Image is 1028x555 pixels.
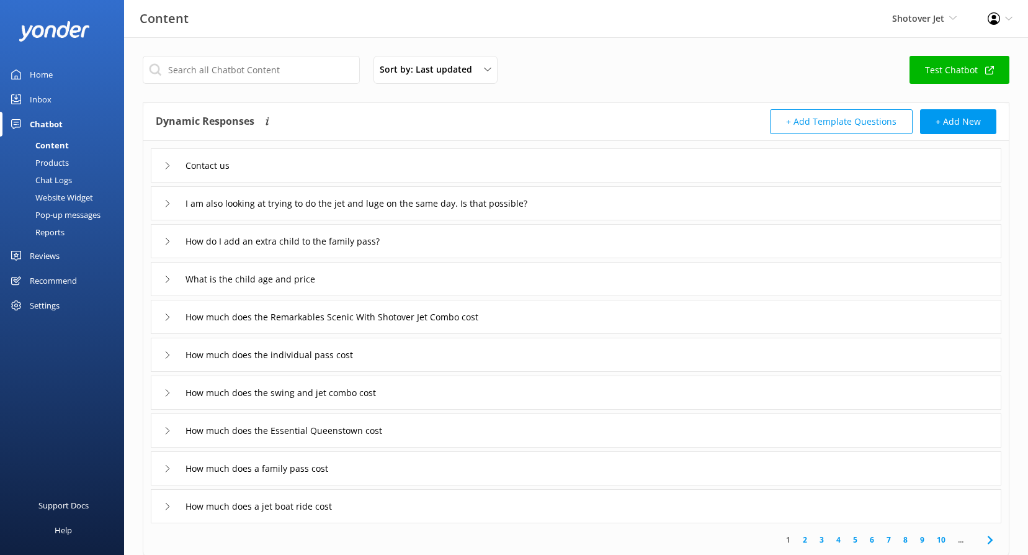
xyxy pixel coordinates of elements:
a: Reports [7,223,124,241]
a: 9 [914,534,931,546]
a: Pop-up messages [7,206,124,223]
div: Inbox [30,87,51,112]
a: 1 [780,534,797,546]
div: Chatbot [30,112,63,137]
div: Help [55,518,72,543]
a: 10 [931,534,952,546]
button: + Add Template Questions [770,109,913,134]
div: Website Widget [7,189,93,206]
a: 8 [897,534,914,546]
h4: Dynamic Responses [156,109,254,134]
a: Website Widget [7,189,124,206]
a: Chat Logs [7,171,124,189]
span: Sort by: Last updated [380,63,480,76]
a: Products [7,154,124,171]
img: yonder-white-logo.png [19,21,90,42]
h3: Content [140,9,189,29]
a: Test Chatbot [910,56,1009,84]
div: Recommend [30,268,77,293]
div: Pop-up messages [7,206,101,223]
div: Reports [7,223,65,241]
a: 2 [797,534,813,546]
div: Products [7,154,69,171]
a: 4 [830,534,847,546]
span: Shotover Jet [892,12,944,24]
a: 7 [880,534,897,546]
div: Content [7,137,69,154]
div: Chat Logs [7,171,72,189]
div: Settings [30,293,60,318]
a: 6 [864,534,880,546]
div: Home [30,62,53,87]
a: 3 [813,534,830,546]
button: + Add New [920,109,996,134]
div: Support Docs [38,493,89,518]
input: Search all Chatbot Content [143,56,360,84]
span: ... [952,534,970,546]
div: Reviews [30,243,60,268]
a: 5 [847,534,864,546]
a: Content [7,137,124,154]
